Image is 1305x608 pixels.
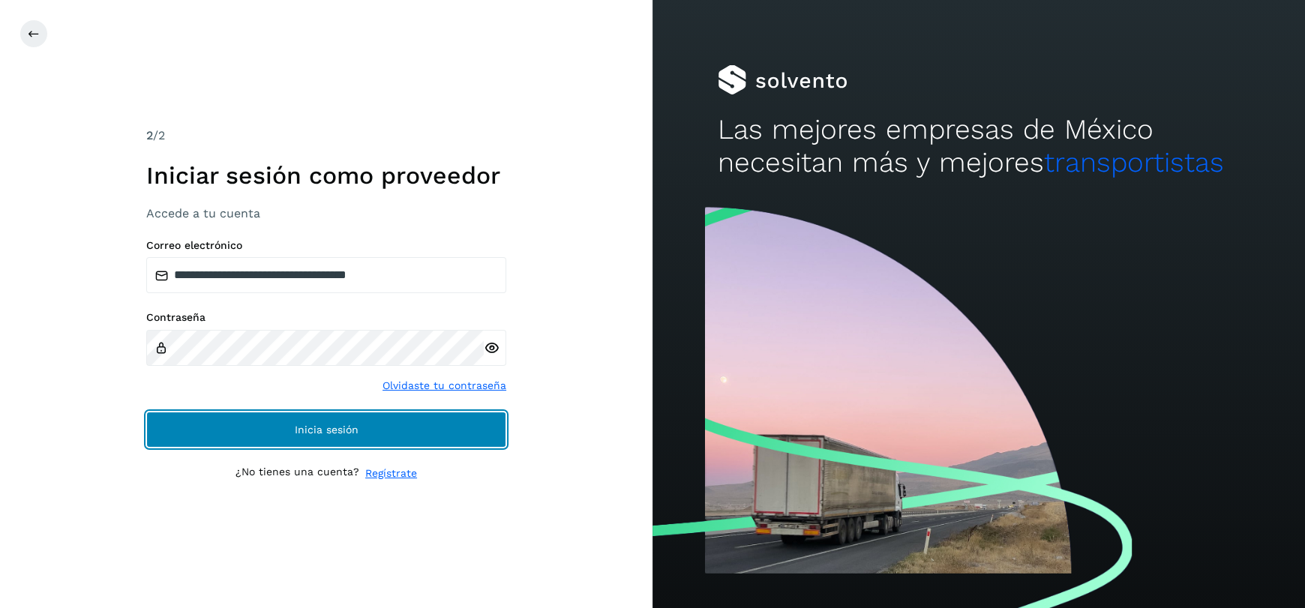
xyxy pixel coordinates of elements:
h1: Iniciar sesión como proveedor [146,161,506,190]
span: Inicia sesión [295,424,358,435]
a: Regístrate [365,466,417,481]
h3: Accede a tu cuenta [146,206,506,220]
p: ¿No tienes una cuenta? [235,466,359,481]
span: 2 [146,128,153,142]
label: Contraseña [146,311,506,324]
span: transportistas [1044,146,1224,178]
label: Correo electrónico [146,239,506,252]
div: /2 [146,127,506,145]
h2: Las mejores empresas de México necesitan más y mejores [718,113,1240,180]
button: Inicia sesión [146,412,506,448]
a: Olvidaste tu contraseña [382,378,506,394]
